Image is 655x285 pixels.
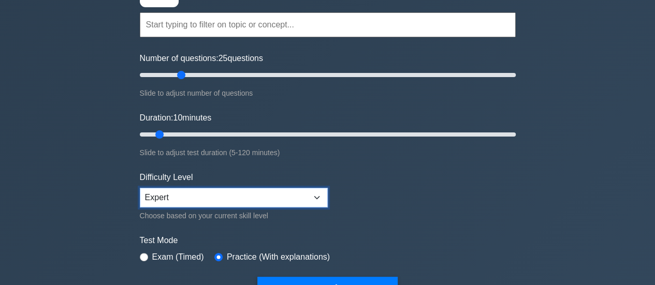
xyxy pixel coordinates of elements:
div: Slide to adjust number of questions [140,87,516,99]
span: 25 [219,54,228,63]
label: Difficulty Level [140,171,193,184]
label: Number of questions: questions [140,52,263,65]
div: Slide to adjust test duration (5-120 minutes) [140,146,516,159]
div: Choose based on your current skill level [140,209,328,222]
label: Test Mode [140,234,516,247]
input: Start typing to filter on topic or concept... [140,12,516,37]
span: 10 [173,113,182,122]
label: Exam (Timed) [152,251,204,263]
label: Practice (With explanations) [227,251,330,263]
label: Duration: minutes [140,112,212,124]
